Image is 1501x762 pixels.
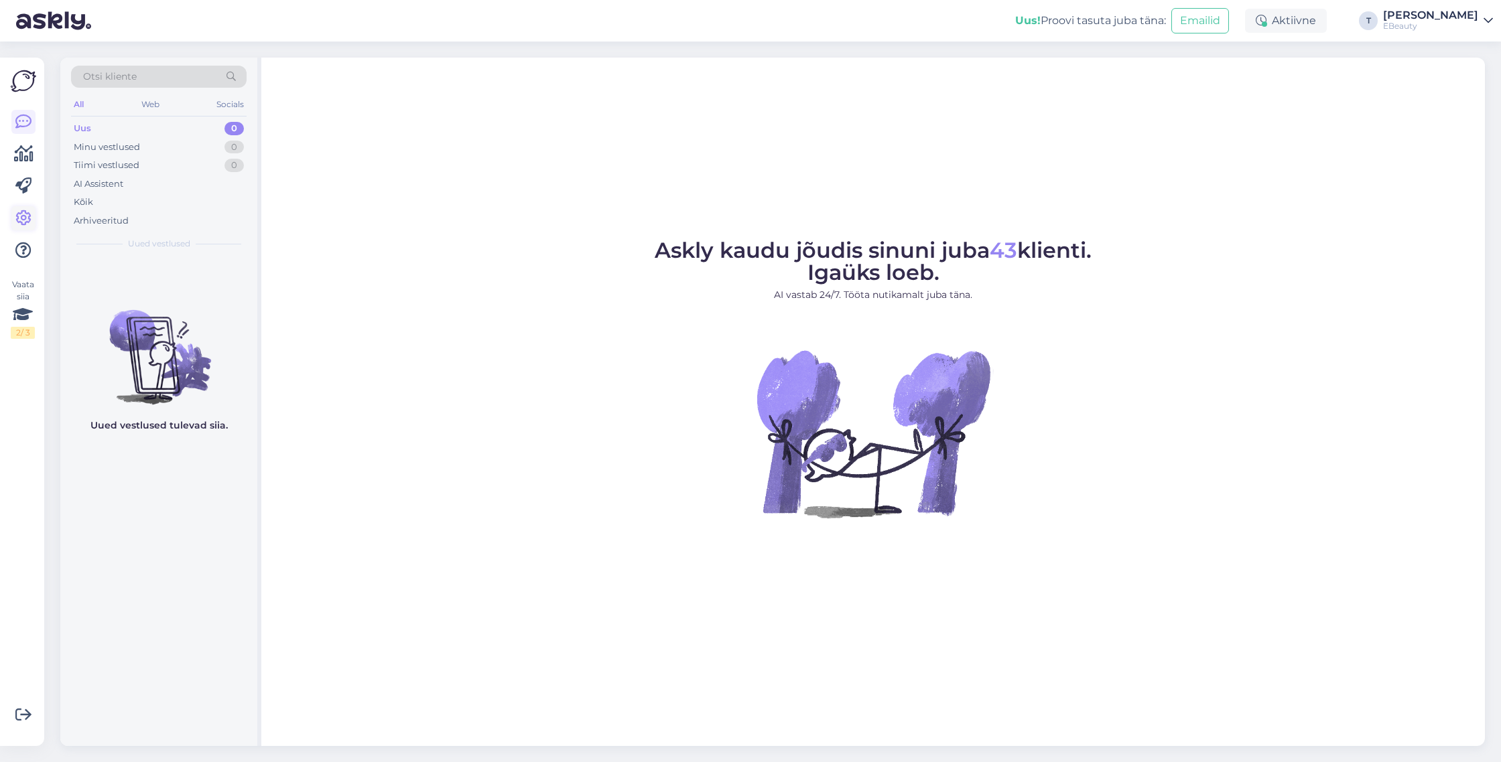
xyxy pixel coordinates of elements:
[74,141,140,154] div: Minu vestlused
[1383,10,1493,31] a: [PERSON_NAME]EBeauty
[753,313,994,554] img: No Chat active
[1015,14,1041,27] b: Uus!
[74,177,123,191] div: AI Assistent
[1171,8,1229,33] button: Emailid
[128,238,190,250] span: Uued vestlused
[1383,21,1478,31] div: EBeauty
[74,122,91,135] div: Uus
[74,159,139,172] div: Tiimi vestlused
[224,122,244,135] div: 0
[139,96,162,113] div: Web
[990,237,1017,263] span: 43
[74,214,129,228] div: Arhiveeritud
[11,279,35,339] div: Vaata siia
[655,288,1092,302] p: AI vastab 24/7. Tööta nutikamalt juba täna.
[11,327,35,339] div: 2 / 3
[83,70,137,84] span: Otsi kliente
[224,141,244,154] div: 0
[90,418,228,433] p: Uued vestlused tulevad siia.
[1359,11,1378,30] div: T
[224,159,244,172] div: 0
[60,286,257,406] img: No chats
[655,237,1092,285] span: Askly kaudu jõudis sinuni juba klienti. Igaüks loeb.
[1015,13,1166,29] div: Proovi tasuta juba täna:
[71,96,86,113] div: All
[214,96,247,113] div: Socials
[11,68,36,94] img: Askly Logo
[1245,9,1327,33] div: Aktiivne
[74,196,93,209] div: Kõik
[1383,10,1478,21] div: [PERSON_NAME]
